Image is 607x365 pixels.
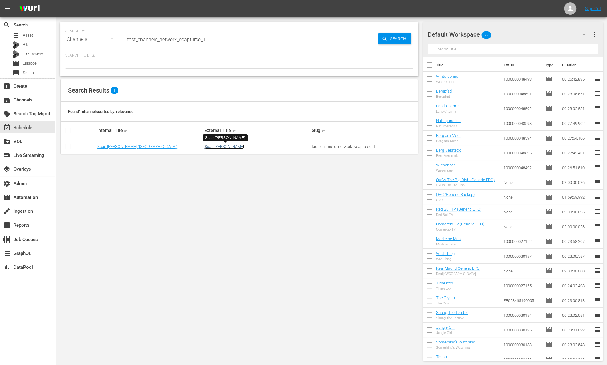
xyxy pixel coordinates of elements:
[560,293,593,308] td: 00:23:00.813
[12,69,20,77] span: Series
[23,70,34,76] span: Series
[436,118,461,123] a: Naturparadies
[545,311,552,319] span: Episode
[111,87,118,94] span: 1
[545,179,552,186] span: Episode
[436,236,461,241] a: Medicine Man
[436,242,461,246] div: Medicine Man
[15,2,44,16] img: ans4CAIJ8jUAAAAAAAAAAAAAAAAAAAAAAAAgQb4GAAAAAAAAAAAAAAAAAAAAAAAAJMjXAAAAAAAAAAAAAAAAAAAAAAAAgAT5G...
[560,308,593,323] td: 00:23:02.081
[436,124,461,128] div: Naturparadies
[3,180,10,187] span: Admin
[591,27,598,42] button: more_vert
[3,138,10,145] span: VOD
[593,90,601,97] span: reorder
[12,32,20,39] span: Asset
[3,21,10,29] span: Search
[593,208,601,215] span: reorder
[501,101,543,116] td: 1000000048592
[501,264,543,278] td: None
[436,89,452,93] a: Bergpfad
[436,154,461,158] div: Berg-Versteck
[436,257,455,261] div: Wild Thing
[545,356,552,363] span: Episode
[560,323,593,337] td: 00:23:01.632
[560,86,593,101] td: 00:28:05.551
[593,134,601,141] span: reorder
[321,128,327,133] span: sort
[501,293,543,308] td: EP023465190005
[436,346,475,350] div: Something's Watching
[3,110,10,117] span: Search Tag Mgmt
[560,278,593,293] td: 00:24:02.408
[501,86,543,101] td: 1000000048591
[500,57,541,74] th: Ext. ID
[560,337,593,352] td: 00:23:02.548
[593,341,601,348] span: reorder
[12,60,20,67] span: Episode
[436,331,455,335] div: Jungle Girl
[545,297,552,304] span: Episode
[541,57,558,74] th: Type
[205,135,245,141] div: Soap [PERSON_NAME]
[12,50,20,58] div: Bits Review
[545,326,552,334] span: Episode
[560,204,593,219] td: 02:00:00.026
[3,194,10,201] span: Automation
[593,326,601,333] span: reorder
[3,208,10,215] span: Ingestion
[560,264,593,278] td: 02:00:00.000
[501,337,543,352] td: 1000000030133
[545,238,552,245] span: Episode
[560,190,593,204] td: 01:59:59.992
[591,31,598,38] span: more_vert
[378,33,411,44] button: Search
[593,355,601,363] span: reorder
[593,296,601,304] span: reorder
[545,90,552,97] span: Episode
[436,139,461,143] div: Berg am Meer
[23,42,30,48] span: Bits
[545,75,552,83] span: Episode
[436,251,455,256] a: Wild Thing
[501,145,543,160] td: 1000000048595
[3,264,10,271] span: DataPool
[436,310,468,315] a: Shung, the Terrible
[501,278,543,293] td: 1000000027155
[501,190,543,204] td: None
[3,221,10,229] span: Reports
[501,72,543,86] td: 1000000048493
[436,169,456,173] div: Wiesensee
[436,272,480,276] div: Real [GEOGRAPHIC_DATA]
[3,152,10,159] span: Live Streaming
[593,105,601,112] span: reorder
[436,198,475,202] div: QVC
[312,144,417,149] div: fast_channels_network_soapturco_1
[560,219,593,234] td: 02:00:00.026
[436,163,456,167] a: Wiesensee
[593,164,601,171] span: reorder
[436,316,468,320] div: Shung, the Terrible
[501,204,543,219] td: None
[3,250,10,257] span: GraphQL
[545,164,552,171] span: Episode
[65,31,119,48] div: Channels
[501,131,543,145] td: 1000000048594
[4,5,11,12] span: menu
[560,145,593,160] td: 00:27:49.401
[560,131,593,145] td: 00:27:54.106
[436,207,481,212] a: Red Bull TV (Generic EPG)
[593,282,601,289] span: reorder
[436,133,461,138] a: Berg am Meer
[97,144,177,149] a: Soap [PERSON_NAME] ([GEOGRAPHIC_DATA])
[436,177,495,182] a: QVC's The Big Dish (Generic EPG)
[558,57,595,74] th: Duration
[593,223,601,230] span: reorder
[436,281,453,285] a: Timestop
[560,101,593,116] td: 00:28:02.581
[545,223,552,230] span: Episode
[3,82,10,90] span: Create
[436,340,475,344] a: Something's Watching
[12,41,20,49] div: Bits
[436,222,484,226] a: Comercio TV (Generic EPG)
